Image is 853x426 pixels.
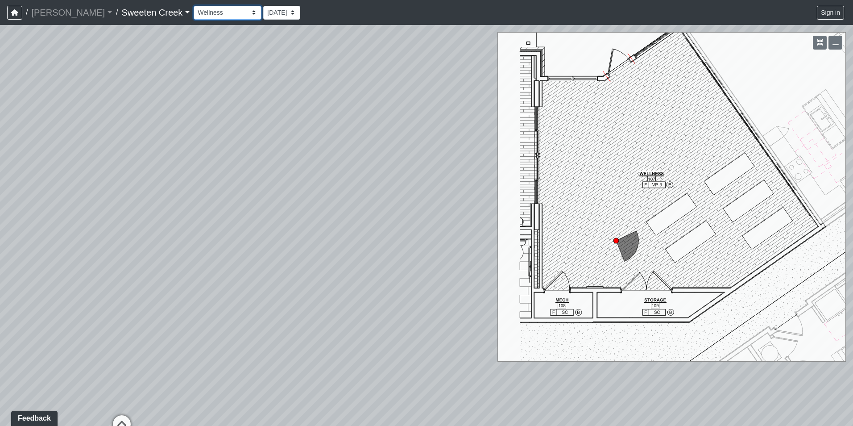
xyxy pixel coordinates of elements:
a: [PERSON_NAME] [31,4,112,21]
button: Sign in [817,6,844,20]
span: / [22,4,31,21]
span: / [112,4,121,21]
iframe: Ybug feedback widget [7,408,59,426]
a: Sweeten Creek [121,4,190,21]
